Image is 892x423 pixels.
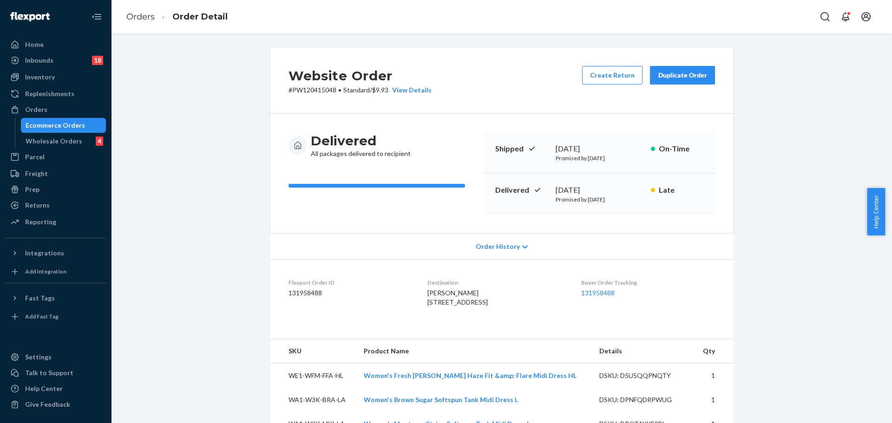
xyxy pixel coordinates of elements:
div: DSKU: DPNFQDRPWUG [599,395,687,404]
button: Close Navigation [87,7,106,26]
div: Orders [25,105,47,114]
dd: 131958488 [289,288,413,298]
div: Reporting [25,217,56,227]
dt: Flexport Order ID [289,279,413,286]
div: All packages delivered to recipient [311,132,411,158]
a: 131958488 [581,289,615,297]
th: Qty [694,339,734,364]
a: Add Integration [6,264,106,279]
div: DSKU: D5U5QQPNQTY [599,371,687,380]
td: 1 [694,388,734,412]
div: Integrations [25,248,64,258]
div: Talk to Support [25,368,73,377]
dt: Buyer Order Tracking [581,279,715,286]
span: Order History [476,242,520,251]
a: Replenishments [6,86,106,101]
td: 1 [694,364,734,388]
h3: Delivered [311,132,411,149]
button: Fast Tags [6,291,106,306]
a: Help Center [6,381,106,396]
button: Open account menu [857,7,875,26]
div: Ecommerce Orders [26,121,85,130]
div: 4 [96,137,103,146]
div: Wholesale Orders [26,137,82,146]
div: Prep [25,185,39,194]
a: Inventory [6,70,106,85]
a: Freight [6,166,106,181]
a: Women's Brown Sugar Softspun Tank Midi Dress L [364,396,518,403]
div: Help Center [25,384,63,393]
p: Promised by [DATE] [556,154,643,162]
dt: Destination [427,279,566,286]
button: Open notifications [836,7,855,26]
button: Open Search Box [816,7,834,26]
a: Settings [6,350,106,364]
p: On-Time [659,143,704,154]
div: Parcel [25,152,45,162]
p: Delivered [495,185,548,195]
img: Flexport logo [10,12,50,21]
a: Parcel [6,150,106,164]
a: Inbounds18 [6,53,106,68]
p: # PW120415048 / $9.93 [289,85,432,95]
td: WE1-WFM-FFA-HL [270,364,356,388]
a: Orders [126,12,155,22]
button: Integrations [6,246,106,260]
div: Add Fast Tag [25,312,59,320]
a: Prep [6,182,106,197]
span: [PERSON_NAME] [STREET_ADDRESS] [427,289,488,306]
div: [DATE] [556,185,643,195]
div: Fast Tags [25,293,55,303]
a: Add Fast Tag [6,309,106,324]
div: Give Feedback [25,400,70,409]
div: 18 [92,56,103,65]
div: [DATE] [556,143,643,154]
button: View Details [388,85,432,95]
button: Give Feedback [6,397,106,412]
div: Replenishments [25,89,74,98]
div: Freight [25,169,48,178]
a: Women's Fresh [PERSON_NAME] Haze Fit &amp; Flare Midi Dress HL [364,371,577,379]
button: Create Return [582,66,643,85]
span: Standard [343,86,370,94]
p: Promised by [DATE] [556,195,643,203]
ol: breadcrumbs [119,3,235,31]
button: Help Center [867,188,885,235]
th: SKU [270,339,356,364]
iframe: Opens a widget where you can chat to one of our agents [833,395,883,418]
p: Shipped [495,143,548,154]
th: Product Name [356,339,592,364]
div: Duplicate Order [658,71,707,80]
a: Ecommerce Orders [21,118,106,133]
a: Returns [6,198,106,213]
p: Late [659,185,704,195]
h2: Website Order [289,66,432,85]
span: • [338,86,341,94]
a: Orders [6,102,106,117]
a: Wholesale Orders4 [21,134,106,149]
td: WA1-W3K-BRA-LA [270,388,356,412]
div: Add Integration [25,267,66,275]
div: Home [25,40,44,49]
a: Order Detail [172,12,228,22]
div: Inventory [25,72,55,82]
div: Inbounds [25,56,53,65]
div: Settings [25,352,52,362]
a: Home [6,37,106,52]
a: Reporting [6,215,106,229]
th: Details [592,339,694,364]
button: Duplicate Order [650,66,715,85]
div: Returns [25,201,50,210]
button: Talk to Support [6,365,106,380]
